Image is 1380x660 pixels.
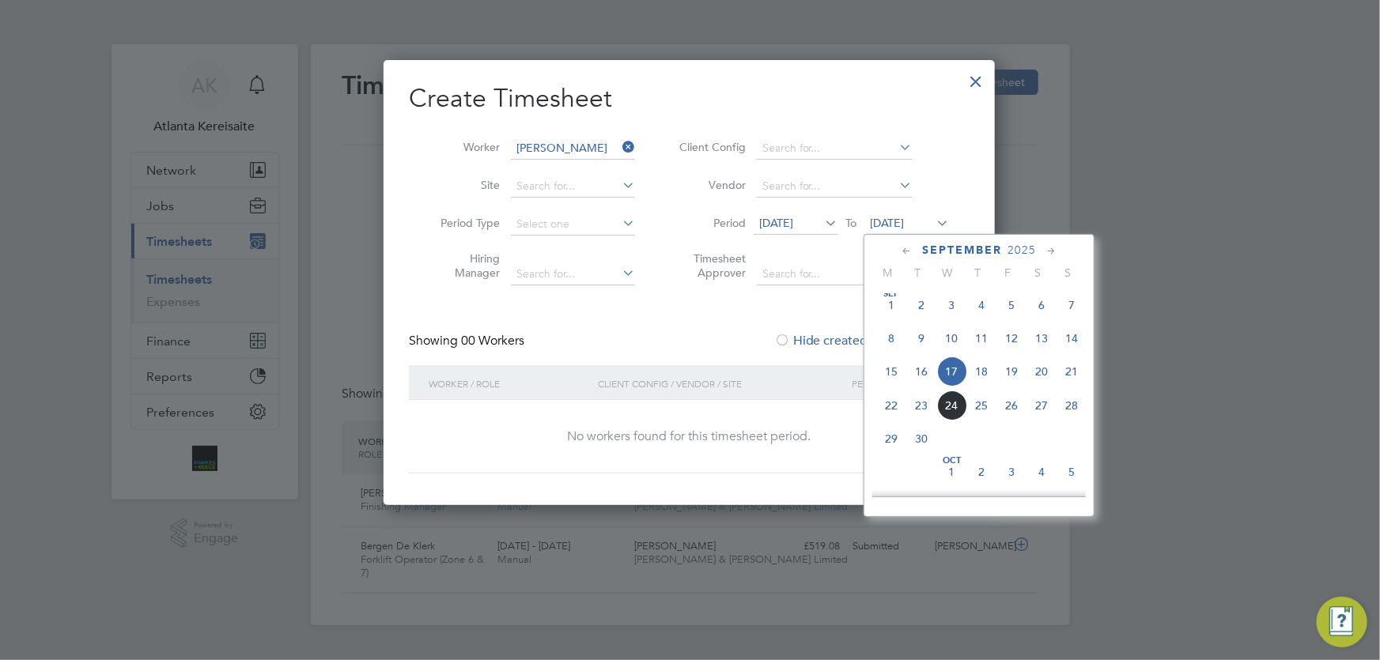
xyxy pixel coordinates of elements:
span: Oct [936,457,966,465]
button: Engage Resource Center [1317,597,1367,647]
input: Search for... [757,138,913,160]
span: 9 [906,323,936,353]
span: 5 [1057,457,1087,487]
input: Search for... [511,263,635,285]
span: 4 [966,290,996,320]
span: M [872,266,902,280]
label: Site [429,178,500,192]
span: 19 [996,356,1026,387]
span: W [932,266,962,280]
span: 27 [1026,390,1057,421]
label: Timesheet Approver [675,251,746,280]
span: 8 [876,323,906,353]
span: S [1053,266,1083,280]
span: T [902,266,932,280]
span: 20 [1026,356,1057,387]
span: 14 [1057,323,1087,353]
input: Search for... [511,175,635,198]
span: 17 [936,356,966,387]
span: Sep [876,290,906,298]
span: 2025 [1008,243,1036,257]
span: S [1023,266,1053,280]
span: To [841,213,862,233]
div: Period [848,365,954,402]
span: 7 [1057,290,1087,320]
span: 28 [1057,390,1087,421]
label: Vendor [675,178,746,192]
span: 23 [906,390,936,421]
label: Worker [429,140,500,154]
span: 24 [936,390,966,421]
span: 29 [876,424,906,454]
span: 4 [1026,457,1057,487]
span: 22 [876,390,906,421]
div: Showing [409,333,527,349]
span: [DATE] [759,216,793,230]
span: 16 [906,356,936,387]
span: T [962,266,992,280]
span: 3 [996,457,1026,487]
span: 10 [936,323,966,353]
div: Worker / Role [425,365,594,402]
span: 1 [876,290,906,320]
span: 30 [906,424,936,454]
span: 11 [966,323,996,353]
span: 5 [996,290,1026,320]
span: 6 [1026,290,1057,320]
div: Client Config / Vendor / Site [594,365,848,402]
span: 2 [906,290,936,320]
span: [DATE] [871,216,905,230]
span: September [922,243,1002,257]
span: 13 [1026,323,1057,353]
label: Hiring Manager [429,251,500,280]
input: Search for... [511,138,635,160]
label: Period Type [429,216,500,230]
span: 12 [996,323,1026,353]
span: 1 [936,457,966,487]
label: Period [675,216,746,230]
input: Search for... [757,175,913,198]
input: Select one [511,213,635,236]
span: 26 [996,390,1026,421]
span: 18 [966,356,996,387]
span: 25 [966,390,996,421]
span: 15 [876,356,906,387]
span: 2 [966,457,996,487]
input: Search for... [757,263,913,285]
label: Hide created timesheets [774,333,935,349]
div: No workers found for this timesheet period. [425,428,954,445]
span: 21 [1057,356,1087,387]
h2: Create Timesheet [409,82,970,115]
span: F [992,266,1023,280]
label: Client Config [675,140,746,154]
span: 3 [936,290,966,320]
span: 00 Workers [461,333,524,349]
